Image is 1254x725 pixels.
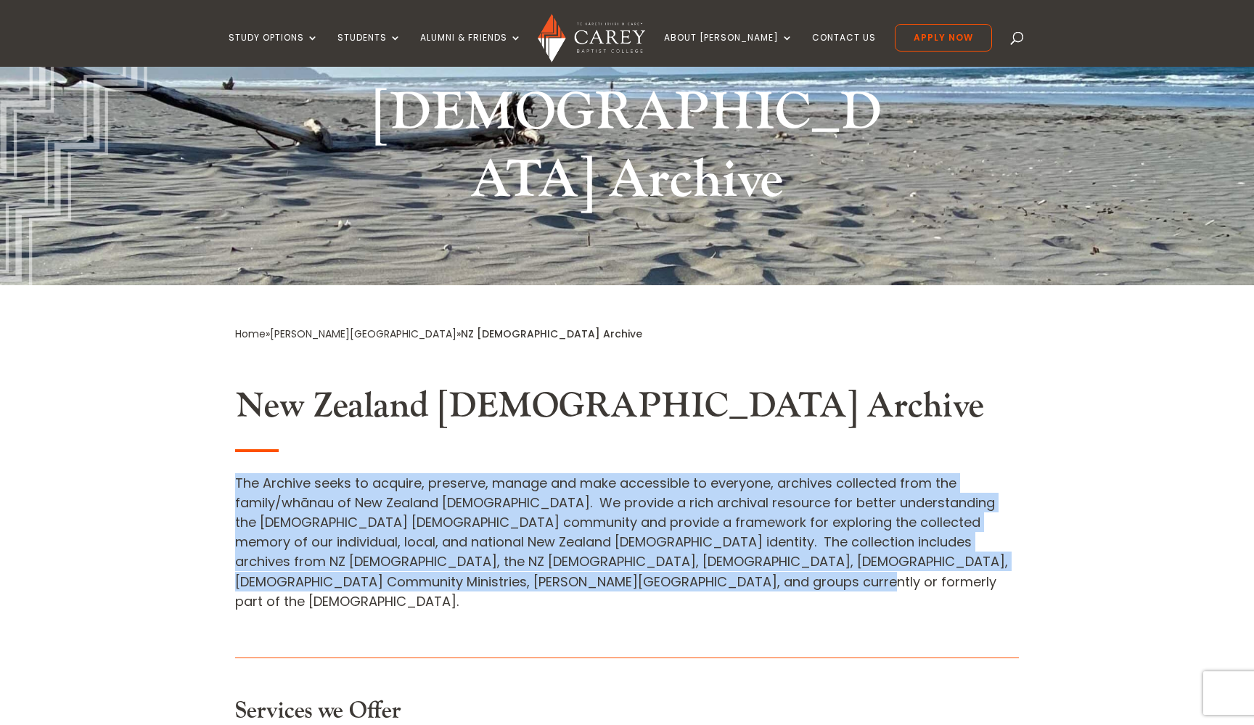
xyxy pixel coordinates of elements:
[235,473,1019,611] p: The Archive seeks to acquire, preserve, manage and make accessible to everyone, archives collecte...
[355,11,899,222] h1: NZ [DEMOGRAPHIC_DATA] Archive
[664,33,793,67] a: About [PERSON_NAME]
[538,14,644,62] img: Carey Baptist College
[461,327,642,341] span: NZ [DEMOGRAPHIC_DATA] Archive
[235,327,266,341] a: Home
[235,327,642,341] span: » »
[895,24,992,52] a: Apply Now
[420,33,522,67] a: Alumni & Friends
[812,33,876,67] a: Contact Us
[337,33,401,67] a: Students
[270,327,456,341] a: [PERSON_NAME][GEOGRAPHIC_DATA]
[229,33,319,67] a: Study Options
[235,385,1019,435] h2: New Zealand [DEMOGRAPHIC_DATA] Archive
